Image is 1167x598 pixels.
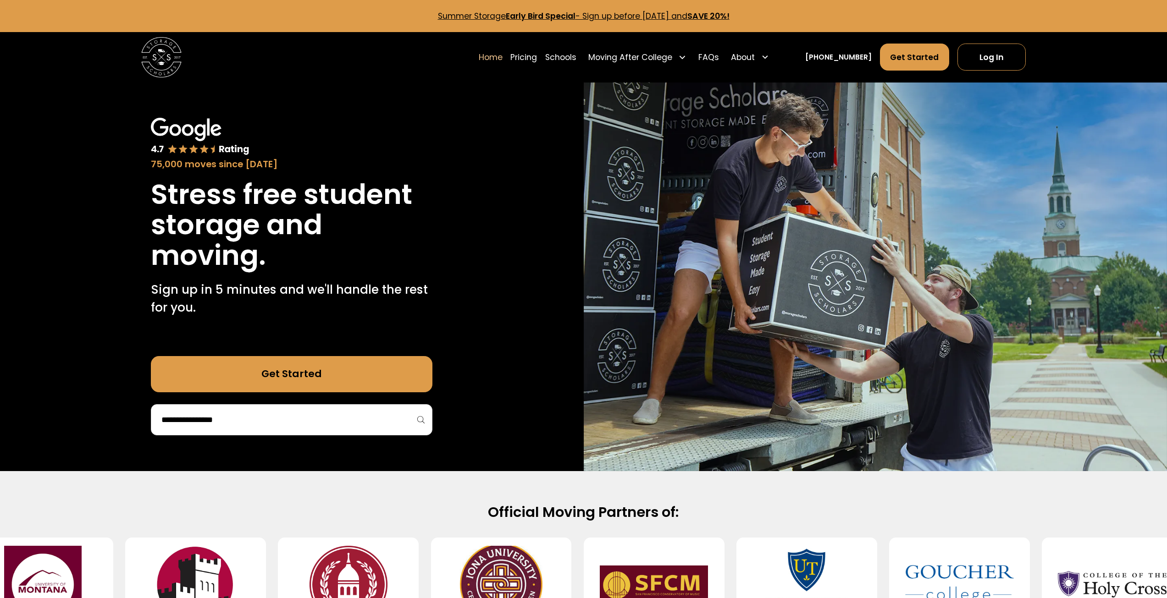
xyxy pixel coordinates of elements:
[151,356,432,392] a: Get Started
[151,158,432,171] div: 75,000 moves since [DATE]
[588,51,672,63] div: Moving After College
[262,503,905,521] h2: Official Moving Partners of:
[584,43,690,71] div: Moving After College
[506,11,575,22] strong: Early Bird Special
[151,179,432,270] h1: Stress free student storage and moving.
[805,52,872,62] a: [PHONE_NUMBER]
[687,11,730,22] strong: SAVE 20%!
[510,43,537,71] a: Pricing
[957,44,1026,71] a: Log In
[141,37,182,77] img: Storage Scholars main logo
[731,51,755,63] div: About
[479,43,503,71] a: Home
[141,37,182,77] a: home
[880,44,950,71] a: Get Started
[151,280,432,317] p: Sign up in 5 minutes and we'll handle the rest for you.
[438,11,730,22] a: Summer StorageEarly Bird Special- Sign up before [DATE] andSAVE 20%!
[727,43,773,71] div: About
[545,43,576,71] a: Schools
[151,118,249,155] img: Google 4.7 star rating
[698,43,719,71] a: FAQs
